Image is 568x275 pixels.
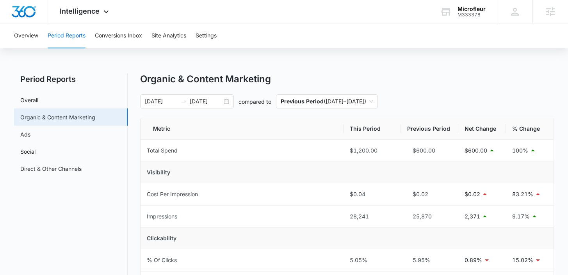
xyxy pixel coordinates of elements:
p: compared to [239,98,271,106]
img: tab_keywords_by_traffic_grey.svg [78,45,84,51]
button: Overview [14,23,38,48]
div: account name [458,6,486,12]
div: Total Spend [147,146,178,155]
a: Overall [20,96,38,104]
a: Organic & Content Marketing [20,113,95,121]
th: Previous Period [401,118,458,140]
div: v 4.0.25 [22,12,38,19]
p: 15.02% [512,256,533,264]
p: $600.00 [465,146,487,155]
p: $0.02 [465,190,480,199]
th: Metric [141,118,343,140]
div: 28,241 [350,212,395,221]
th: This Period [344,118,401,140]
p: Previous Period [281,98,324,105]
button: Period Reports [48,23,85,48]
p: 100% [512,146,528,155]
div: Domain Overview [30,46,70,51]
div: Impressions [147,212,177,221]
div: Cost Per Impression [147,190,198,199]
div: Keywords by Traffic [86,46,132,51]
input: Start date [145,97,177,106]
p: 83.21% [512,190,533,199]
button: Site Analytics [151,23,186,48]
div: 5.95% [407,256,452,264]
button: Settings [196,23,217,48]
span: ( [DATE] – [DATE] ) [281,95,373,108]
p: 9.17% [512,212,530,221]
div: $600.00 [407,146,452,155]
span: Intelligence [60,7,100,15]
td: Visibility [141,162,553,183]
span: to [180,98,187,105]
div: 5.05% [350,256,395,264]
img: website_grey.svg [12,20,19,27]
div: $0.04 [350,190,395,199]
img: logo_orange.svg [12,12,19,19]
a: Social [20,147,36,156]
img: tab_domain_overview_orange.svg [21,45,27,51]
p: 2,371 [465,212,480,221]
a: Direct & Other Channels [20,165,82,173]
div: $1,200.00 [350,146,395,155]
a: Ads [20,130,30,138]
div: account id [458,12,486,18]
span: swap-right [180,98,187,105]
th: Net Change [458,118,506,140]
h1: Organic & Content Marketing [140,73,271,85]
button: Conversions Inbox [95,23,142,48]
input: End date [190,97,222,106]
h2: Period Reports [14,73,128,85]
div: $0.02 [407,190,452,199]
td: Clickability [141,228,553,249]
div: 25,870 [407,212,452,221]
div: Domain: [DOMAIN_NAME] [20,20,86,27]
p: 0.89% [465,256,482,264]
div: % Of Clicks [147,256,177,264]
th: % Change [506,118,554,140]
